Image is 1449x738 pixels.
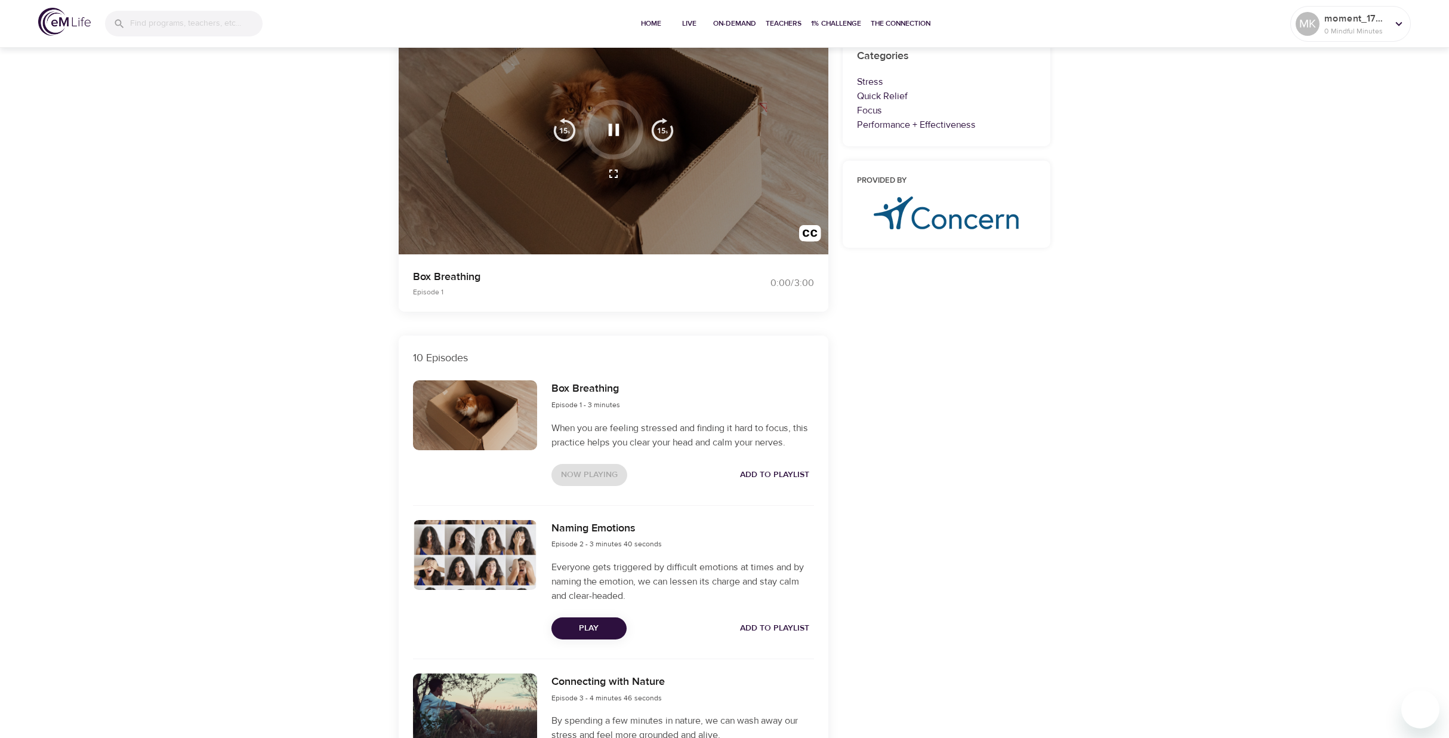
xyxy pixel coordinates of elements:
[553,118,576,142] img: 15s_prev.svg
[551,560,814,603] p: Everyone gets triggered by difficult emotions at times and by naming the emotion, we can lessen i...
[713,17,756,30] span: On-Demand
[857,89,1036,103] p: Quick Relief
[413,269,710,285] p: Box Breathing
[551,693,662,703] span: Episode 3 - 4 minutes 46 seconds
[857,48,1036,65] h6: Categories
[857,175,1036,187] h6: Provided by
[650,118,674,142] img: 15s_next.svg
[766,17,801,30] span: Teachers
[637,17,665,30] span: Home
[1324,11,1388,26] p: moment_1756938572
[874,196,1019,229] img: concern-logo%20%281%29.png
[871,17,930,30] span: The Connection
[799,225,821,247] img: open_caption.svg
[413,287,710,297] p: Episode 1
[857,103,1036,118] p: Focus
[551,380,620,398] h6: Box Breathing
[561,621,617,636] span: Play
[1296,12,1319,36] div: MK
[675,17,704,30] span: Live
[792,218,828,254] button: Transcript/Closed Captions (c)
[551,674,665,691] h6: Connecting with Nature
[551,400,620,410] span: Episode 1 - 3 minutes
[1324,26,1388,36] p: 0 Mindful Minutes
[413,350,814,366] p: 10 Episodes
[740,621,809,636] span: Add to Playlist
[811,17,861,30] span: 1% Challenge
[38,8,91,36] img: logo
[551,520,662,537] h6: Naming Emotions
[551,539,662,549] span: Episode 2 - 3 minutes 40 seconds
[551,421,814,450] p: When you are feeling stressed and finding it hard to focus, this practice helps you clear your he...
[740,468,809,482] span: Add to Playlist
[724,276,814,290] div: 0:00 / 3:00
[551,617,627,639] button: Play
[857,118,1036,132] p: Performance + Effectiveness
[857,75,1036,89] p: Stress
[735,617,814,639] button: Add to Playlist
[735,464,814,486] button: Add to Playlist
[130,11,263,36] input: Find programs, teachers, etc...
[1401,690,1439,728] iframe: Button to launch messaging window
